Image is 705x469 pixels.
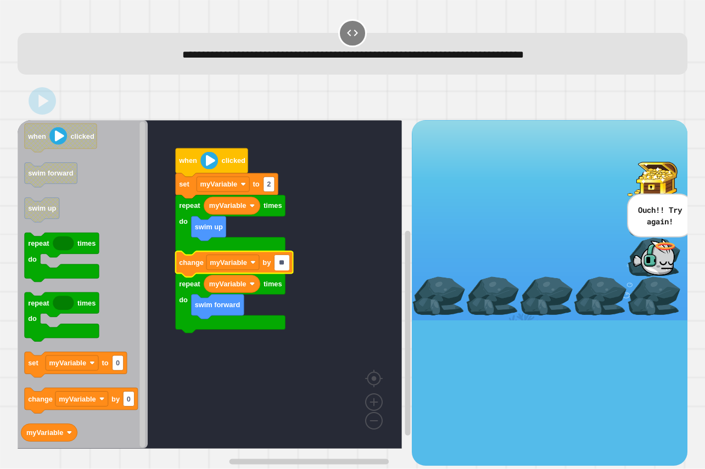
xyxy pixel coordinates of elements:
text: myVariable [210,258,247,267]
text: myVariable [26,429,64,437]
text: clicked [222,156,245,165]
text: times [264,280,282,288]
text: by [262,258,271,267]
text: swim up [28,204,56,212]
text: repeat [28,239,49,247]
text: do [179,296,188,304]
text: to [253,180,260,188]
div: Blockly Workspace [18,120,412,466]
text: clicked [71,132,94,140]
text: myVariable [209,201,247,210]
text: myVariable [49,359,87,368]
text: swim forward [195,301,240,309]
text: swim up [195,223,223,231]
text: change [28,395,53,403]
text: do [28,255,37,263]
text: set [28,359,38,368]
text: set [179,180,189,188]
text: 0 [116,359,120,368]
text: repeat [179,201,200,210]
text: repeat [28,299,49,307]
text: times [77,299,96,307]
text: 2 [267,180,271,188]
text: by [111,395,120,403]
text: myVariable [200,180,238,188]
p: Ouch!! Try again! [636,204,684,227]
text: repeat [179,280,200,288]
text: do [179,217,188,225]
text: do [28,315,37,323]
text: myVariable [59,395,96,403]
text: to [102,359,109,368]
text: when [27,132,46,140]
text: swim forward [28,169,74,177]
text: times [77,239,96,247]
text: times [264,201,282,210]
text: change [179,258,204,267]
text: myVariable [209,280,247,288]
text: 0 [127,395,131,403]
text: when [178,156,197,165]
